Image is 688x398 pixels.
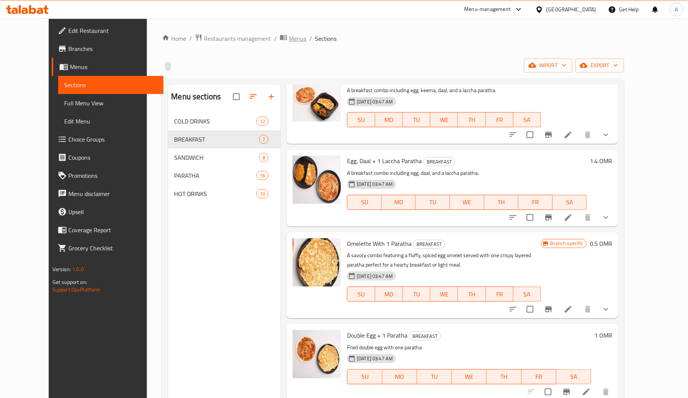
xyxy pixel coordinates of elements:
span: Sections [315,34,336,43]
a: Edit Restaurant [52,22,164,40]
h6: 1.4 OMR [590,156,612,166]
span: SA [517,114,538,125]
button: SU [347,287,375,302]
span: export [582,61,618,70]
span: SANDWICH [174,153,259,162]
span: TH [461,289,483,300]
span: SA [560,371,588,382]
span: Choice Groups [68,135,157,144]
svg: Show Choices [602,213,611,222]
img: Egg, Keema, Daal + 1 Laccha Paratha [293,73,341,122]
div: HOT DRINKS10 [168,185,281,203]
span: FR [489,114,511,125]
span: MO [386,371,414,382]
span: Upsell [68,207,157,216]
button: TU [403,287,430,302]
button: Add section [262,88,281,106]
a: Menus [280,34,306,43]
div: PARATHA [174,171,256,180]
button: FR [486,287,514,302]
span: Select to update [522,210,538,225]
p: A savory combo featuring a fluffy, spiced egg omelet served with one crispy layered paratha perfe... [347,251,541,270]
span: FR [489,289,511,300]
span: [DATE] 03:47 AM [354,355,396,362]
button: SA [514,287,541,302]
button: Branch-specific-item [540,208,558,227]
span: COLD DRINKS [174,117,256,126]
button: TH [484,195,519,210]
a: Menus [52,58,164,76]
span: [DATE] 03:47 AM [354,98,396,105]
button: WE [430,112,458,127]
p: Fried double egg with one paratha [347,343,591,352]
div: COLD DRINKS12 [168,112,281,130]
span: 1.0.0 [72,264,84,274]
svg: Show Choices [602,305,611,314]
button: import [524,59,572,73]
li: / [189,34,192,43]
span: TH [487,197,516,208]
button: SA [553,195,587,210]
span: Egg, Daal + 1 Laccha Paratha [347,155,422,167]
span: MO [378,289,400,300]
span: Select to update [522,127,538,143]
span: TU [419,197,447,208]
button: MO [382,195,416,210]
li: / [274,34,277,43]
button: Branch-specific-item [540,300,558,318]
span: Menus [289,34,306,43]
span: BREAKFAST [409,332,441,341]
a: Choice Groups [52,130,164,148]
button: TH [458,112,486,127]
a: Upsell [52,203,164,221]
span: TH [461,114,483,125]
span: TU [420,371,449,382]
span: TU [406,114,427,125]
img: Egg, Daal + 1 Laccha Paratha [293,156,341,204]
p: A breakfast combo including egg, keema, daal, and a laccha paratha. [347,86,541,95]
button: WE [452,369,487,384]
h2: Menu sections [171,91,221,102]
a: Coverage Report [52,221,164,239]
div: SANDWICH8 [168,148,281,167]
span: FR [521,197,550,208]
span: Promotions [68,171,157,180]
span: Edit Restaurant [68,26,157,35]
span: WE [433,289,455,300]
div: Menu-management [464,5,511,14]
button: delete [579,300,597,318]
div: HOT DRINKS [174,189,256,198]
span: 8 [259,154,268,161]
button: show more [597,126,615,144]
span: 10 [257,190,268,197]
span: Restaurants management [204,34,271,43]
span: 7 [259,136,268,143]
button: export [575,59,624,73]
button: TU [416,195,450,210]
svg: Show Choices [602,130,611,139]
span: Full Menu View [64,99,157,108]
a: Sections [58,76,164,94]
span: BREAKFAST [413,240,445,248]
a: Edit menu item [564,213,573,222]
a: Home [162,34,186,43]
span: SA [556,197,584,208]
span: WE [433,114,455,125]
span: TU [406,289,427,300]
button: TU [417,369,452,384]
div: BREAKFAST [413,240,445,249]
a: Promotions [52,167,164,185]
span: 16 [257,172,268,179]
div: BREAKFAST [409,332,441,341]
span: Double Egg + 1 Paratha [347,330,407,341]
span: SA [517,289,538,300]
button: TH [458,287,486,302]
span: MO [378,114,400,125]
button: MO [383,369,417,384]
a: Grocery Checklist [52,239,164,257]
span: A [675,5,678,14]
span: Sort sections [244,88,262,106]
nav: breadcrumb [162,34,624,43]
a: Edit menu item [582,387,591,396]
